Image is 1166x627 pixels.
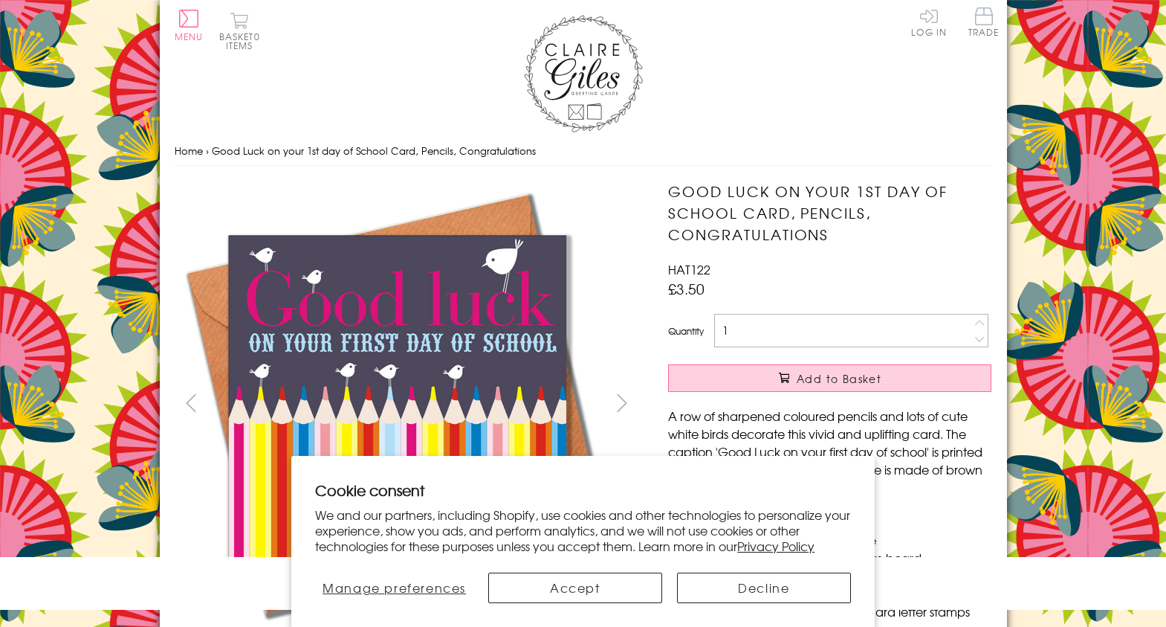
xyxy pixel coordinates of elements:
p: A row of sharpened coloured pencils and lots of cute white birds decorate this vivid and upliftin... [668,407,991,496]
h2: Cookie consent [315,480,851,501]
span: Trade [968,7,1000,36]
button: Menu [175,10,204,41]
button: Manage preferences [315,573,473,603]
img: Claire Giles Greetings Cards [524,15,643,132]
a: Privacy Policy [737,537,814,555]
span: HAT122 [668,260,710,278]
button: prev [175,386,208,419]
button: next [605,386,638,419]
button: Accept [488,573,662,603]
span: Add to Basket [797,371,881,386]
span: Manage preferences [323,579,466,597]
a: Log In [911,7,947,36]
h1: Good Luck on your 1st day of School Card, Pencils, Congratulations [668,181,991,245]
nav: breadcrumbs [175,136,992,167]
button: Basket0 items [219,12,260,50]
a: Trade [968,7,1000,39]
p: We and our partners, including Shopify, use cookies and other technologies to personalize your ex... [315,507,851,553]
label: Quantity [668,324,704,338]
span: £3.50 [668,278,705,299]
span: Good Luck on your 1st day of School Card, Pencils, Congratulations [212,144,536,158]
a: Home [175,144,203,158]
span: › [206,144,209,158]
span: Menu [175,30,204,43]
button: Decline [677,573,851,603]
span: 0 items [226,30,260,52]
button: Add to Basket [668,364,991,392]
img: Good Luck on your 1st day of School Card, Pencils, Congratulations [175,181,621,627]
